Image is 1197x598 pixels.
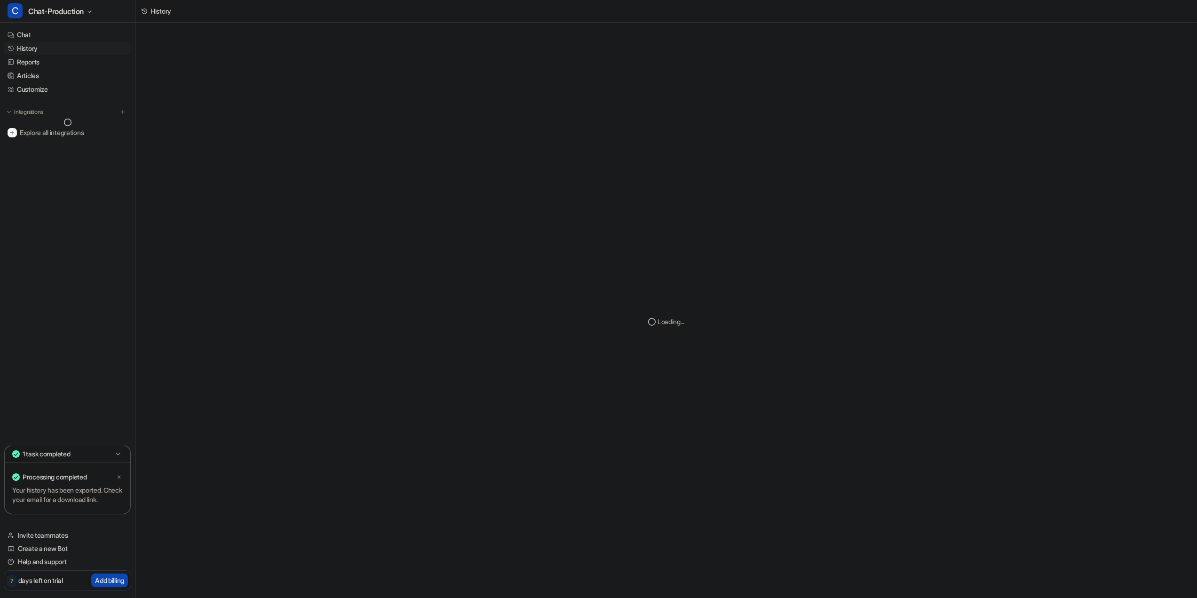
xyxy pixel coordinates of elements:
div: History [151,6,171,16]
img: menu_add.svg [119,109,126,115]
a: Customize [4,83,131,96]
a: Articles [4,69,131,82]
p: Processing completed [23,472,87,482]
span: C [8,3,23,18]
p: 7 [10,577,13,585]
p: Integrations [14,108,43,116]
p: Add billing [95,575,124,585]
img: expand menu [6,109,12,115]
a: Chat [4,28,131,41]
a: History [4,42,131,55]
button: Integrations [4,107,46,117]
p: days left on trial [18,575,63,585]
a: Reports [4,56,131,69]
a: Explore all integrations [4,126,131,139]
button: Add billing [91,574,128,587]
a: Create a new Bot [4,542,131,555]
img: explore all integrations [8,128,17,137]
span: Chat-Production [28,5,84,18]
span: Explore all integrations [20,125,127,140]
div: Loading... [658,317,684,327]
p: Your history has been exported. Check your email for a download link. [12,486,123,504]
a: Invite teammates [4,529,131,542]
p: 1 task completed [23,449,71,459]
a: Help and support [4,555,131,568]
